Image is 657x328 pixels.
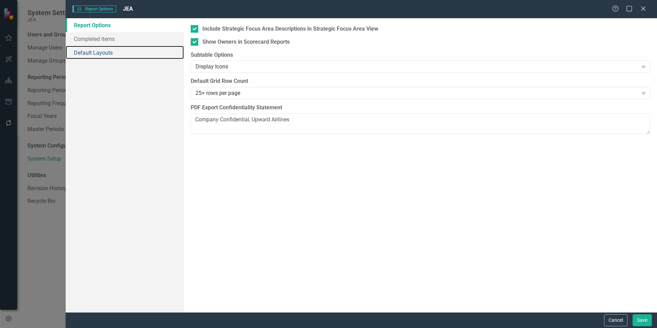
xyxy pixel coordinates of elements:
label: PDF Export Confidentiality Statement [191,104,650,112]
span: JEA [123,6,133,12]
a: Completed Items [66,32,184,46]
button: Cancel [604,314,627,326]
label: Default Grid Row Count [191,77,650,85]
a: Default Layouts [66,46,184,59]
div: 25+ rows per page [196,89,638,97]
label: Subtable Options [191,51,650,59]
button: Save [633,314,652,326]
a: Report Options [66,18,184,32]
div: Display Icons [196,63,638,71]
div: Show Owners in Scorecard Reports [202,38,290,46]
span: Report Options [73,6,116,12]
div: Include Strategic Focus Area Descriptions in Strategic Focus Area View [202,25,378,33]
textarea: Company Confidential, Upward Airlines [191,113,650,134]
